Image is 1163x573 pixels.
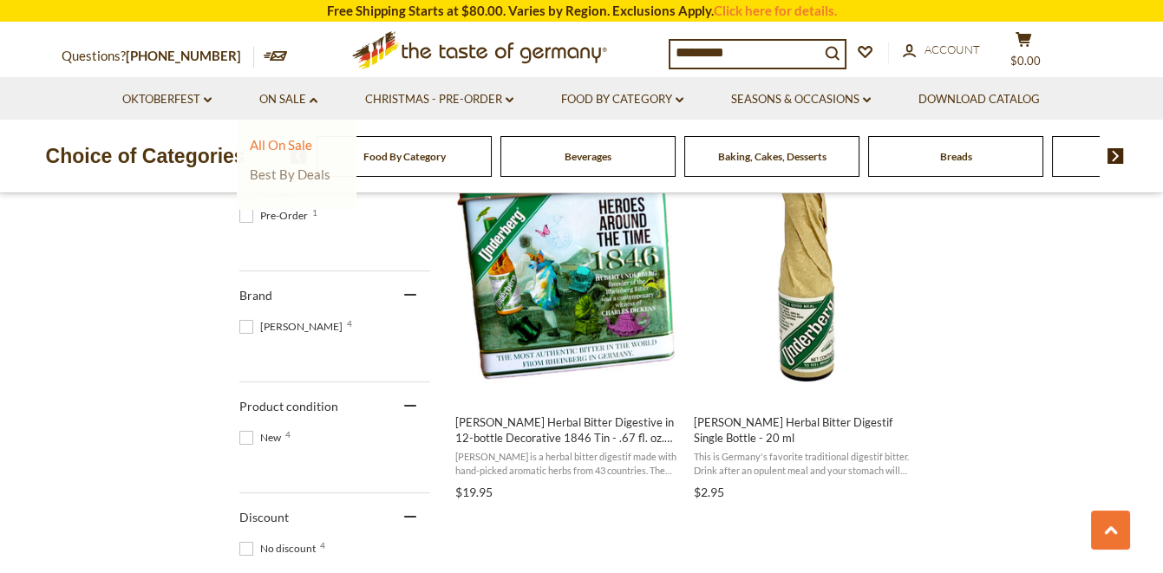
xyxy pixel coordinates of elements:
[365,90,513,109] a: Christmas - PRE-ORDER
[718,150,827,163] a: Baking, Cakes, Desserts
[453,141,683,505] a: Underberg Herbal Bitter Digestive in 12-bottle Decorative 1846 Tin - .67 fl. oz. bottles
[918,90,1040,109] a: Download Catalog
[694,450,918,477] span: This is Germany's favorite traditional digestif bitter. Drink after an opulent meal and your stom...
[363,150,446,163] a: Food By Category
[320,541,325,550] span: 4
[239,319,348,335] span: [PERSON_NAME]
[239,288,272,303] span: Brand
[239,430,286,446] span: New
[998,31,1050,75] button: $0.00
[285,430,291,439] span: 4
[455,414,680,446] span: [PERSON_NAME] Herbal Bitter Digestive in 12-bottle Decorative 1846 Tin - .67 fl. oz. bottles
[239,541,321,557] span: No discount
[1010,54,1041,68] span: $0.00
[347,319,352,328] span: 4
[714,3,837,18] a: Click here for details.
[731,90,871,109] a: Seasons & Occasions
[694,414,918,446] span: [PERSON_NAME] Herbal Bitter Digestif Single Bottle - 20 ml
[250,166,330,182] a: Best By Deals
[122,90,212,109] a: Oktoberfest
[455,450,680,477] span: [PERSON_NAME] is a herbal bitter digestif made with hand-picked aromatic herbs from 43 countries....
[940,150,972,163] a: Breads
[903,41,980,60] a: Account
[925,42,980,56] span: Account
[1107,148,1124,164] img: next arrow
[239,399,338,413] span: Product condition
[312,208,317,217] span: 1
[694,485,724,499] span: $2.95
[239,510,289,524] span: Discount
[455,485,493,499] span: $19.95
[561,90,683,109] a: Food By Category
[126,48,241,63] a: [PHONE_NUMBER]
[239,208,313,224] span: Pre-Order
[691,141,921,505] a: Underberg Herbal Bitter Digestif Single Bottle - 20 ml
[259,90,317,109] a: On Sale
[565,150,611,163] a: Beverages
[250,137,312,153] a: All On Sale
[62,45,254,68] p: Questions?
